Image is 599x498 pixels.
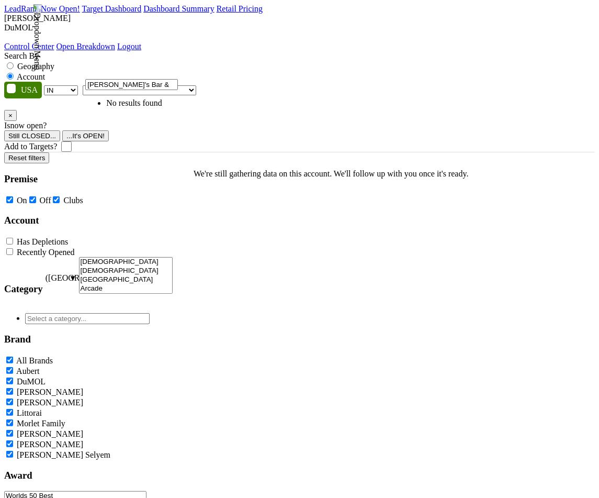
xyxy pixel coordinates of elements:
[4,215,173,226] h3: Account
[4,130,60,141] button: Still CLOSED...
[17,237,68,246] label: Has Depletions
[62,130,109,141] button: ...It's OPEN!
[194,169,469,179] p: We're still gathering data on this account. We'll follow up with you once it's ready.
[8,112,13,119] span: ×
[4,14,595,23] div: [PERSON_NAME]
[17,248,75,257] label: Recently Opened
[4,470,173,481] h3: Award
[117,42,141,51] a: Logout
[4,42,141,51] div: Dropdown Menu
[4,4,39,13] a: LeadRank
[17,62,54,71] label: Geography
[4,110,17,121] button: Close
[217,4,263,13] a: Retail Pricing
[17,419,65,428] label: Morlet Family
[4,121,595,130] div: Is now open?
[4,23,33,32] span: DuMOL
[56,42,115,51] a: Open Breakdown
[63,196,83,205] label: Clubs
[46,273,66,304] span: ([GEOGRAPHIC_DATA])
[16,356,53,365] label: All Brands
[4,42,54,51] a: Control Center
[4,173,173,185] h3: Premise
[4,334,173,345] h3: Brand
[17,408,42,417] label: Littorai
[4,152,49,163] button: Reset filters
[80,275,173,284] option: [GEOGRAPHIC_DATA]
[4,142,57,151] label: Add to Targets?
[32,4,42,70] img: Dropdown Menu
[17,388,83,396] label: [PERSON_NAME]
[4,51,39,60] span: Search By
[106,98,178,108] li: No results found
[80,267,173,275] option: [DEMOGRAPHIC_DATA]
[16,367,39,375] label: Aubert
[4,283,43,295] h3: Category
[17,196,27,205] label: On
[41,4,80,13] a: Now Open!
[17,429,83,438] label: [PERSON_NAME]
[82,4,142,13] a: Target Dashboard
[80,258,173,267] option: [DEMOGRAPHIC_DATA]
[17,450,110,459] label: [PERSON_NAME] Selyem
[17,377,46,386] label: DuMOL
[25,313,150,324] input: Select a category...
[17,398,83,407] label: [PERSON_NAME]
[69,274,77,282] span: ▼
[17,440,83,449] label: [PERSON_NAME]
[40,196,51,205] label: Off
[80,284,173,293] option: Arcade
[143,4,214,13] a: Dashboard Summary
[17,72,45,81] label: Account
